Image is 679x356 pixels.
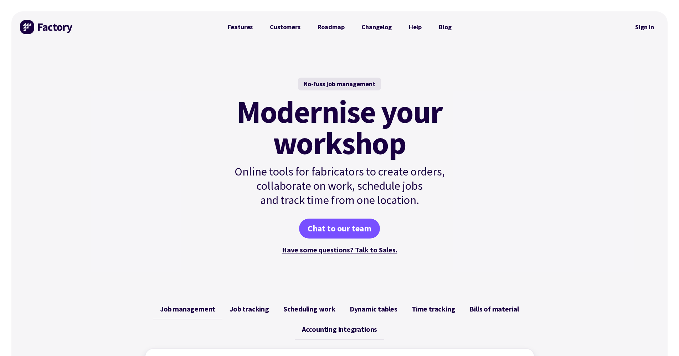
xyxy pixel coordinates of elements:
span: Dynamic tables [350,305,397,313]
a: Features [219,20,262,34]
a: Help [400,20,430,34]
span: Job tracking [230,305,269,313]
p: Online tools for fabricators to create orders, collaborate on work, schedule jobs and track time ... [219,164,460,207]
div: No-fuss job management [298,78,381,90]
nav: Primary Navigation [219,20,460,34]
span: Scheduling work [283,305,335,313]
a: Changelog [353,20,400,34]
a: Customers [261,20,309,34]
a: Roadmap [309,20,353,34]
a: Sign in [630,19,659,35]
span: Bills of material [469,305,519,313]
a: Blog [430,20,460,34]
a: Have some questions? Talk to Sales. [282,245,397,254]
span: Accounting integrations [302,325,377,334]
iframe: Chat Widget [643,322,679,356]
img: Factory [20,20,73,34]
mark: Modernise your workshop [237,96,442,159]
span: Job management [160,305,215,313]
a: Chat to our team [299,219,380,239]
nav: Secondary Navigation [630,19,659,35]
span: Time tracking [412,305,455,313]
